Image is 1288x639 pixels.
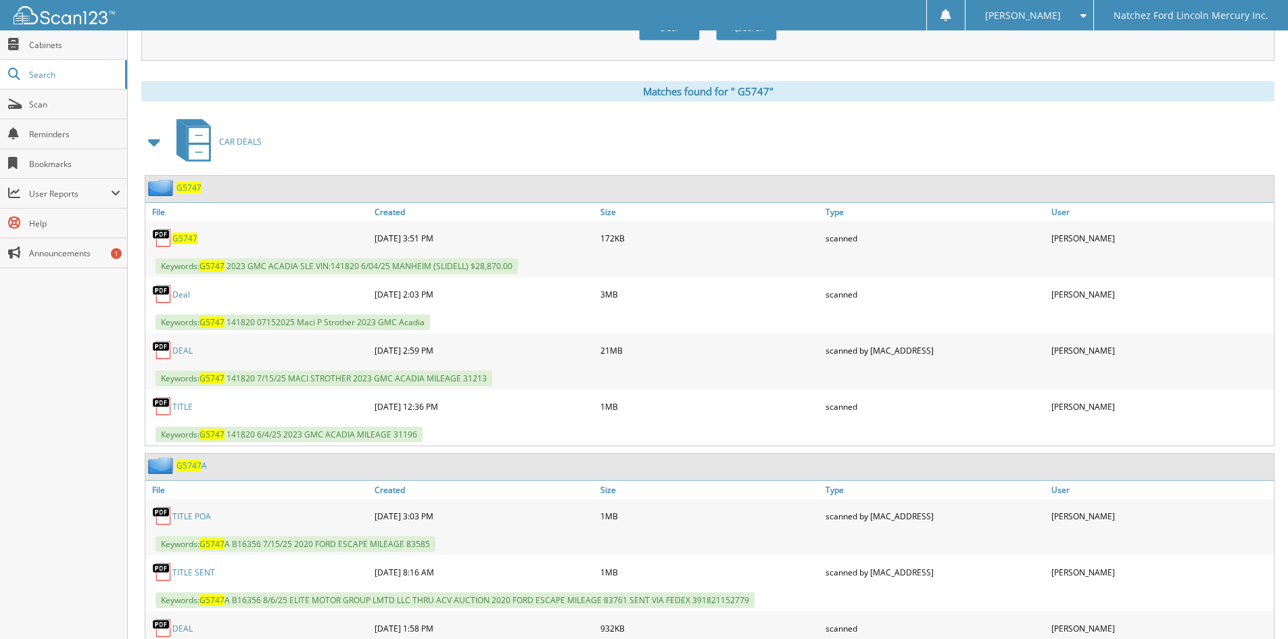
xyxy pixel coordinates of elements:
a: Type [822,481,1048,499]
div: [PERSON_NAME] [1048,337,1274,364]
div: 1MB [597,559,823,586]
div: [DATE] 12:36 PM [371,393,597,420]
div: [DATE] 8:16 AM [371,559,597,586]
span: Bookmarks [29,158,120,170]
span: G 5 7 4 7 [176,460,201,471]
span: C A R D E A L S [219,136,262,147]
a: G5747A [176,460,207,471]
a: TITLE [172,401,193,412]
span: Keywords: A B 1 6 3 5 6 7 / 1 5 / 2 5 2 0 2 0 F O R D E S C A P E M I L E A G E 8 3 5 8 5 [156,536,435,552]
a: User [1048,203,1274,221]
a: Size [597,481,823,499]
span: Cabinets [29,39,120,51]
span: Search [29,69,118,80]
div: 3MB [597,281,823,308]
span: G 5 7 4 7 [199,316,224,328]
a: Deal [172,289,190,300]
a: File [145,481,371,499]
div: [DATE] 2:59 PM [371,337,597,364]
a: DEAL [172,623,193,634]
div: scanned by [MAC_ADDRESS] [822,502,1048,529]
img: PDF.png [152,506,172,526]
div: [DATE] 3:51 PM [371,224,597,252]
div: 1MB [597,502,823,529]
span: Help [29,218,120,229]
img: PDF.png [152,228,172,248]
span: Keywords: 2 0 2 3 G M C A C A D I A S L E V I N : 1 4 1 8 2 0 6 / 0 4 / 2 5 M A N H E I M ( S L I... [156,258,518,274]
div: scanned [822,393,1048,420]
span: Announcements [29,247,120,259]
a: Created [371,481,597,499]
span: Keywords: 1 4 1 8 2 0 7 / 1 5 / 2 5 M A C I S T R O T H E R 2 0 2 3 G M C A C A D I A M I L E A G... [156,371,492,386]
div: [PERSON_NAME] [1048,559,1274,586]
span: G 5 7 4 7 [199,260,224,272]
div: scanned by [MAC_ADDRESS] [822,337,1048,364]
img: PDF.png [152,284,172,304]
span: Reminders [29,128,120,140]
a: G5747 [172,233,197,244]
span: Keywords: 1 4 1 8 2 0 0 7 1 5 2 0 2 5 M a c i P S t r o t h e r 2 0 2 3 G M C A c a d i a [156,314,430,330]
img: folder2.png [148,179,176,196]
span: Scan [29,99,120,110]
span: Keywords: A B 1 6 3 5 6 8 / 6 / 2 5 E L I T E M O T O R G R O U P L M T D L L C T H R U A C V A U... [156,592,755,608]
span: G 5 7 4 7 [176,182,201,193]
span: G 5 7 4 7 [172,233,197,244]
a: Type [822,203,1048,221]
img: PDF.png [152,396,172,417]
span: G 5 7 4 7 [199,594,224,606]
div: scanned [822,281,1048,308]
a: TITLE POA [172,511,211,522]
div: scanned [822,224,1048,252]
img: PDF.png [152,340,172,360]
div: [DATE] 2:03 PM [371,281,597,308]
div: 172KB [597,224,823,252]
a: G5747 [176,182,201,193]
a: File [145,203,371,221]
span: Keywords: 1 4 1 8 2 0 6 / 4 / 2 5 2 0 2 3 G M C A C A D I A M I L E A G E 3 1 1 9 6 [156,427,423,442]
span: G 5 7 4 7 [199,373,224,384]
span: User Reports [29,188,111,199]
img: scan123-logo-white.svg [14,6,115,24]
div: 21MB [597,337,823,364]
a: CAR DEALS [168,115,262,168]
img: PDF.png [152,562,172,582]
span: Natchez Ford Lincoln Mercury Inc. [1114,11,1268,20]
span: G 5 7 4 7 [199,429,224,440]
div: [DATE] 3:03 PM [371,502,597,529]
div: 1MB [597,393,823,420]
a: DEAL [172,345,193,356]
div: [PERSON_NAME] [1048,281,1274,308]
iframe: Chat Widget [1220,574,1288,639]
a: Created [371,203,597,221]
div: [PERSON_NAME] [1048,502,1274,529]
div: [PERSON_NAME] [1048,393,1274,420]
div: scanned by [MAC_ADDRESS] [822,559,1048,586]
img: folder2.png [148,457,176,474]
a: TITLE SENT [172,567,215,578]
span: G 5 7 4 7 [199,538,224,550]
span: [PERSON_NAME] [985,11,1061,20]
div: [PERSON_NAME] [1048,224,1274,252]
a: User [1048,481,1274,499]
a: Size [597,203,823,221]
div: 1 [111,248,122,259]
div: Matches found for " G5747" [141,81,1274,101]
img: PDF.png [152,618,172,638]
